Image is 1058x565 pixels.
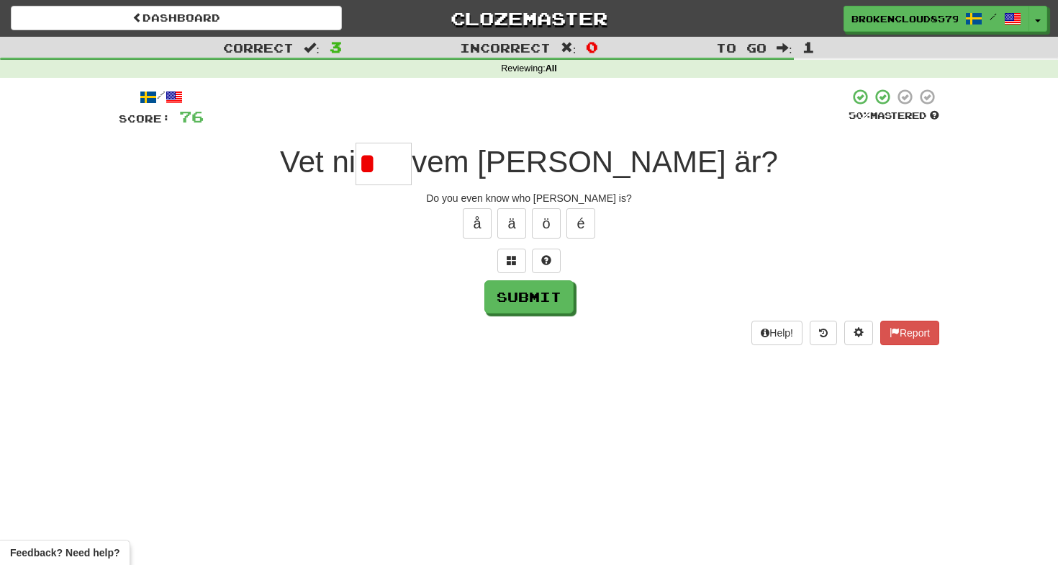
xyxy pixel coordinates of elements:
span: : [304,42,320,54]
button: Report [880,321,939,345]
a: BrokenCloud8579 / [844,6,1029,32]
span: Correct [223,40,294,55]
button: Single letter hint - you only get 1 per sentence and score half the points! alt+h [532,249,561,273]
button: Switch sentence to multiple choice alt+p [497,249,526,273]
span: : [777,42,792,54]
span: 1 [802,38,815,55]
strong: All [546,63,557,74]
span: 76 [179,107,204,125]
button: é [566,208,595,239]
span: BrokenCloud8579 [851,12,958,25]
span: / [990,12,997,22]
button: Help! [751,321,802,345]
span: 50 % [849,110,870,121]
span: 3 [330,38,342,55]
span: vem [PERSON_NAME] är? [412,145,778,179]
div: / [119,88,204,106]
span: Vet ni [280,145,356,179]
span: : [561,42,577,54]
button: å [463,208,492,239]
div: Mastered [849,110,939,123]
button: Submit [484,280,574,313]
span: To go [716,40,767,55]
span: Incorrect [460,40,551,55]
span: 0 [586,38,598,55]
div: Do you even know who [PERSON_NAME] is? [119,191,939,205]
a: Clozemaster [363,6,695,31]
button: ä [497,208,526,239]
button: ö [532,208,561,239]
span: Open feedback widget [10,546,119,560]
button: Round history (alt+y) [810,321,837,345]
a: Dashboard [11,6,342,30]
span: Score: [119,112,171,125]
